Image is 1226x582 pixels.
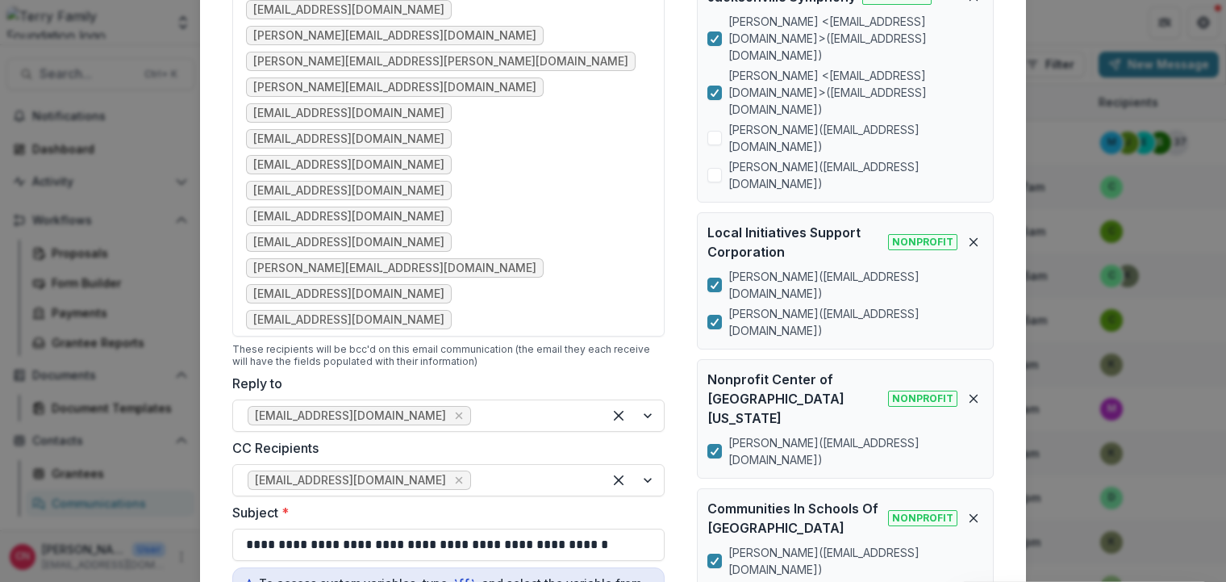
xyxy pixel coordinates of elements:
[253,107,444,120] span: [EMAIL_ADDRESS][DOMAIN_NAME]
[253,210,444,224] span: [EMAIL_ADDRESS][DOMAIN_NAME]
[253,158,444,172] span: [EMAIL_ADDRESS][DOMAIN_NAME]
[253,262,536,275] span: [PERSON_NAME][EMAIL_ADDRESS][DOMAIN_NAME]
[707,499,882,538] p: Communities In Schools Of [GEOGRAPHIC_DATA]
[232,343,665,367] div: These recipients will be bcc'd on this email communication (the email they each receive will have...
[451,472,467,488] div: Remove kshaw@theterryfoundation.org
[253,184,444,198] span: [EMAIL_ADDRESS][DOMAIN_NAME]
[232,438,655,458] label: CC Recipients
[707,370,882,428] p: Nonprofit Center of [GEOGRAPHIC_DATA][US_STATE]
[888,234,957,250] span: Nonprofit
[888,510,957,526] span: Nonprofit
[728,305,983,339] p: [PERSON_NAME] ( [EMAIL_ADDRESS][DOMAIN_NAME] )
[728,121,983,155] p: [PERSON_NAME] ( [EMAIL_ADDRESS][DOMAIN_NAME] )
[253,313,444,327] span: [EMAIL_ADDRESS][DOMAIN_NAME]
[606,403,632,429] div: Clear selected options
[232,503,655,522] label: Subject
[606,467,632,493] div: Clear selected options
[451,408,467,424] div: Remove cnieves@theterryfoundation.org
[253,3,444,17] span: [EMAIL_ADDRESS][DOMAIN_NAME]
[728,544,983,578] p: [PERSON_NAME] ( [EMAIL_ADDRESS][DOMAIN_NAME] )
[707,223,882,262] p: Local Initiatives Support Corporation
[888,391,957,407] span: Nonprofit
[253,81,536,94] span: [PERSON_NAME][EMAIL_ADDRESS][DOMAIN_NAME]
[253,29,536,43] span: [PERSON_NAME][EMAIL_ADDRESS][DOMAIN_NAME]
[728,13,983,64] p: [PERSON_NAME] <[EMAIL_ADDRESS][DOMAIN_NAME]> ( [EMAIL_ADDRESS][DOMAIN_NAME] )
[253,55,628,69] span: [PERSON_NAME][EMAIL_ADDRESS][PERSON_NAME][DOMAIN_NAME]
[232,374,655,393] label: Reply to
[728,268,983,302] p: [PERSON_NAME] ( [EMAIL_ADDRESS][DOMAIN_NAME] )
[255,474,446,488] span: [EMAIL_ADDRESS][DOMAIN_NAME]
[255,409,446,423] span: [EMAIL_ADDRESS][DOMAIN_NAME]
[253,236,444,249] span: [EMAIL_ADDRESS][DOMAIN_NAME]
[253,287,444,301] span: [EMAIL_ADDRESS][DOMAIN_NAME]
[728,434,983,468] p: [PERSON_NAME] ( [EMAIL_ADDRESS][DOMAIN_NAME] )
[728,67,983,118] p: [PERSON_NAME] <[EMAIL_ADDRESS][DOMAIN_NAME]> ( [EMAIL_ADDRESS][DOMAIN_NAME] )
[728,158,983,192] p: [PERSON_NAME] ( [EMAIL_ADDRESS][DOMAIN_NAME] )
[964,509,983,528] button: Remove organization
[253,132,444,146] span: [EMAIL_ADDRESS][DOMAIN_NAME]
[964,389,983,408] button: Remove organization
[964,232,983,252] button: Remove organization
